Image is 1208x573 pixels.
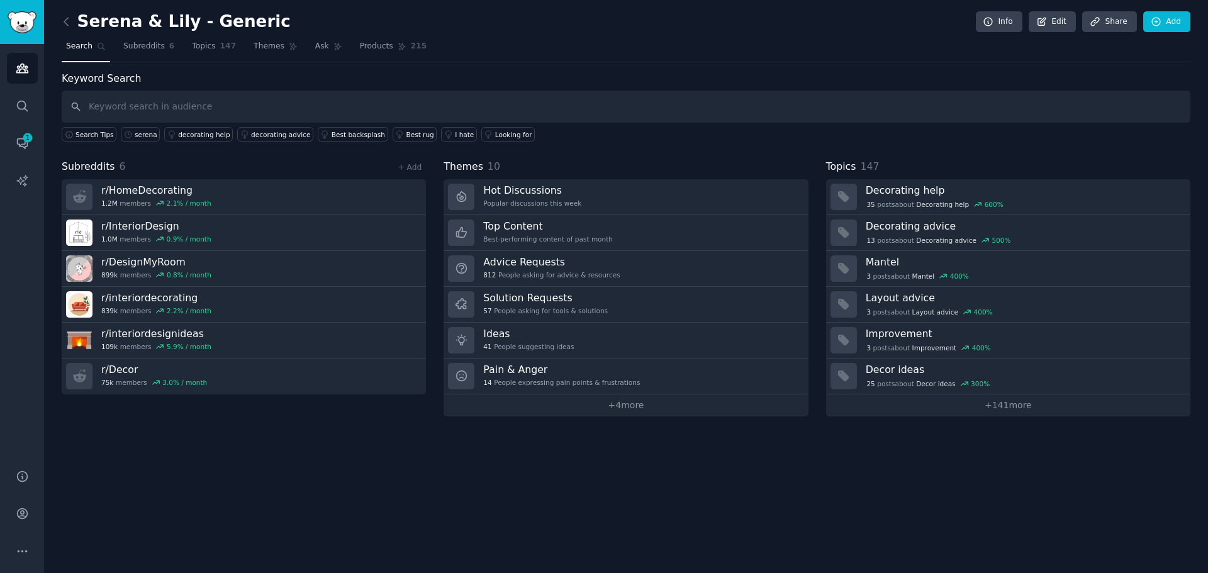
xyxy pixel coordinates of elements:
[455,130,474,139] div: I hate
[119,36,179,62] a: Subreddits6
[912,343,957,352] span: Improvement
[483,235,613,243] div: Best-performing content of past month
[483,342,574,351] div: People suggesting ideas
[972,343,991,352] div: 400 %
[488,160,500,172] span: 10
[393,127,437,142] a: Best rug
[866,220,1182,233] h3: Decorating advice
[169,41,175,52] span: 6
[406,130,434,139] div: Best rug
[444,394,808,416] a: +4more
[398,163,422,172] a: + Add
[912,308,959,316] span: Layout advice
[121,127,160,142] a: serena
[826,359,1190,394] a: Decor ideas25postsaboutDecor ideas300%
[101,363,207,376] h3: r/ Decor
[62,179,426,215] a: r/HomeDecorating1.2Mmembers2.1% / month
[866,255,1182,269] h3: Mantel
[66,220,92,246] img: InteriorDesign
[249,36,302,62] a: Themes
[444,359,808,394] a: Pain & Anger14People expressing pain points & frustrations
[167,235,211,243] div: 0.9 % / month
[254,41,284,52] span: Themes
[120,160,126,172] span: 6
[916,200,969,209] span: Decorating help
[7,128,38,159] a: 1
[866,308,871,316] span: 3
[101,184,211,197] h3: r/ HomeDecorating
[826,215,1190,251] a: Decorating advice13postsaboutDecorating advice500%
[483,378,640,387] div: People expressing pain points & frustrations
[101,235,211,243] div: members
[332,130,385,139] div: Best backsplash
[62,12,291,32] h2: Serena & Lily - Generic
[1082,11,1136,33] a: Share
[66,327,92,353] img: interiordesignideas
[483,378,491,387] span: 14
[167,270,211,279] div: 0.8 % / month
[167,199,211,208] div: 2.1 % / month
[1029,11,1076,33] a: Edit
[101,306,118,315] span: 839k
[483,270,620,279] div: People asking for advice & resources
[866,327,1182,340] h3: Improvement
[62,359,426,394] a: r/Decor75kmembers3.0% / month
[912,272,935,281] span: Mantel
[62,287,426,323] a: r/interiordecorating839kmembers2.2% / month
[826,159,856,175] span: Topics
[481,127,535,142] a: Looking for
[411,41,427,52] span: 215
[974,308,993,316] div: 400 %
[311,36,347,62] a: Ask
[101,342,211,351] div: members
[866,306,994,318] div: post s about
[355,36,431,62] a: Products215
[444,179,808,215] a: Hot DiscussionsPopular discussions this week
[162,378,207,387] div: 3.0 % / month
[178,130,230,139] div: decorating help
[318,127,388,142] a: Best backsplash
[866,343,871,352] span: 3
[483,199,581,208] div: Popular discussions this week
[860,160,879,172] span: 147
[483,184,581,197] h3: Hot Discussions
[950,272,969,281] div: 400 %
[192,41,215,52] span: Topics
[866,291,1182,304] h3: Layout advice
[167,306,211,315] div: 2.2 % / month
[187,36,240,62] a: Topics147
[444,215,808,251] a: Top ContentBest-performing content of past month
[866,236,875,245] span: 13
[483,363,640,376] h3: Pain & Anger
[315,41,329,52] span: Ask
[360,41,393,52] span: Products
[866,235,1012,246] div: post s about
[22,133,33,142] span: 1
[441,127,477,142] a: I hate
[135,130,157,139] div: serena
[101,235,118,243] span: 1.0M
[237,127,313,142] a: decorating advice
[483,270,496,279] span: 812
[101,291,211,304] h3: r/ interiordecorating
[483,291,608,304] h3: Solution Requests
[826,251,1190,287] a: Mantel3postsaboutMantel400%
[123,41,165,52] span: Subreddits
[101,342,118,351] span: 109k
[866,378,991,389] div: post s about
[220,41,237,52] span: 147
[971,379,990,388] div: 300 %
[444,287,808,323] a: Solution Requests57People asking for tools & solutions
[826,287,1190,323] a: Layout advice3postsaboutLayout advice400%
[101,199,211,208] div: members
[866,342,992,353] div: post s about
[483,306,608,315] div: People asking for tools & solutions
[866,272,871,281] span: 3
[66,41,92,52] span: Search
[866,270,970,282] div: post s about
[101,220,211,233] h3: r/ InteriorDesign
[483,342,491,351] span: 41
[66,291,92,318] img: interiordecorating
[101,255,211,269] h3: r/ DesignMyRoom
[444,251,808,287] a: Advice Requests812People asking for advice & resources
